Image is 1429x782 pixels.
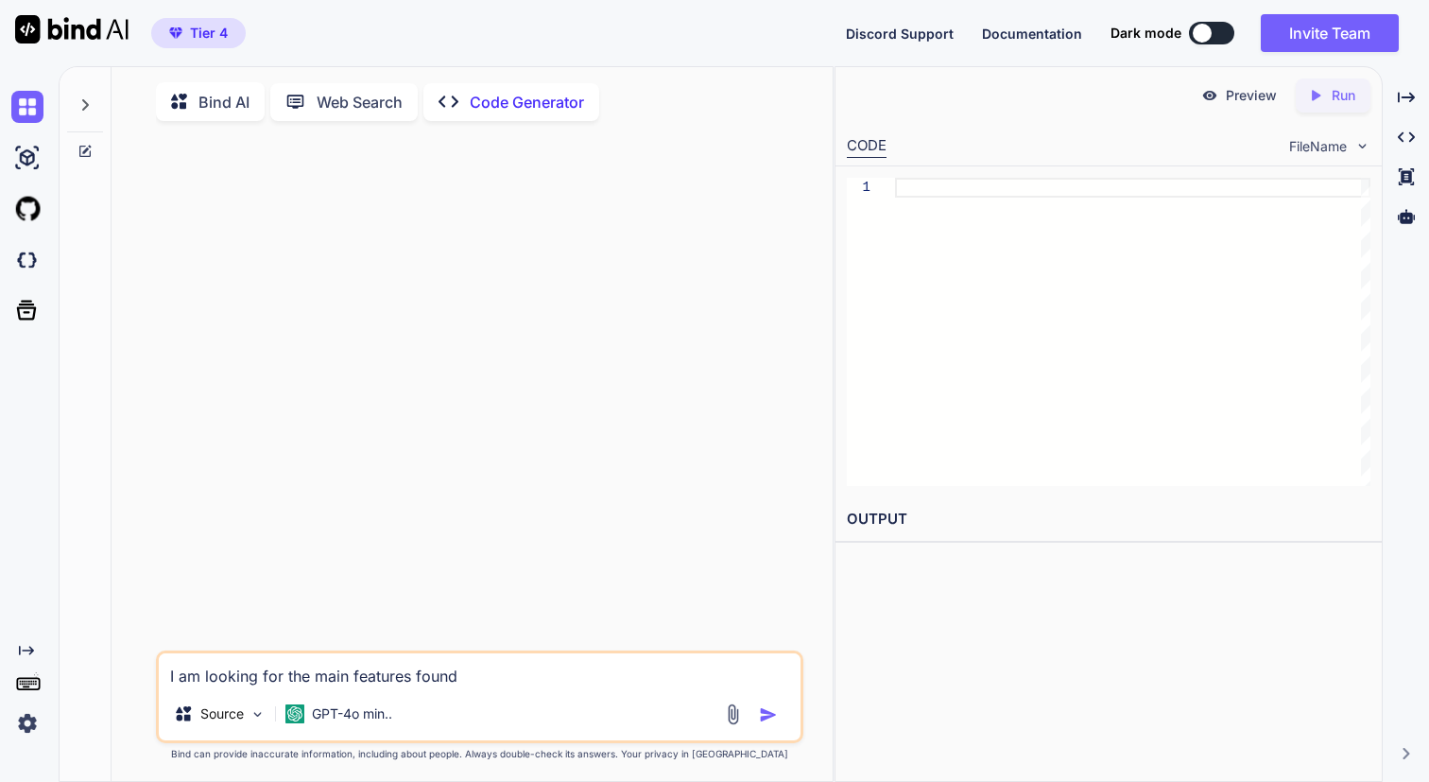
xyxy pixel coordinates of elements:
img: chat [11,91,43,123]
h2: OUTPUT [835,497,1382,542]
img: chevron down [1354,138,1370,154]
button: Documentation [982,24,1082,43]
button: premiumTier 4 [151,18,246,48]
img: GPT-4o mini [285,704,304,723]
div: CODE [847,135,887,158]
p: Run [1332,86,1355,105]
p: GPT-4o min.. [312,704,392,723]
img: preview [1201,87,1218,104]
img: settings [11,707,43,739]
button: Discord Support [846,24,954,43]
img: Bind AI [15,15,129,43]
img: Pick Models [250,706,266,722]
p: Bind can provide inaccurate information, including about people. Always double-check its answers.... [156,747,802,761]
span: Dark mode [1110,24,1181,43]
img: ai-studio [11,142,43,174]
img: icon [759,705,778,724]
p: Bind AI [198,91,250,113]
span: FileName [1289,137,1347,156]
textarea: I am looking for the main features found [159,653,800,687]
span: Documentation [982,26,1082,42]
button: Invite Team [1261,14,1399,52]
span: Tier 4 [190,24,228,43]
img: premium [169,27,182,39]
p: Code Generator [470,91,584,113]
p: Web Search [317,91,403,113]
img: darkCloudIdeIcon [11,244,43,276]
p: Source [200,704,244,723]
p: Preview [1226,86,1277,105]
img: githubLight [11,193,43,225]
div: 1 [847,178,870,198]
img: attachment [722,704,744,725]
span: Discord Support [846,26,954,42]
